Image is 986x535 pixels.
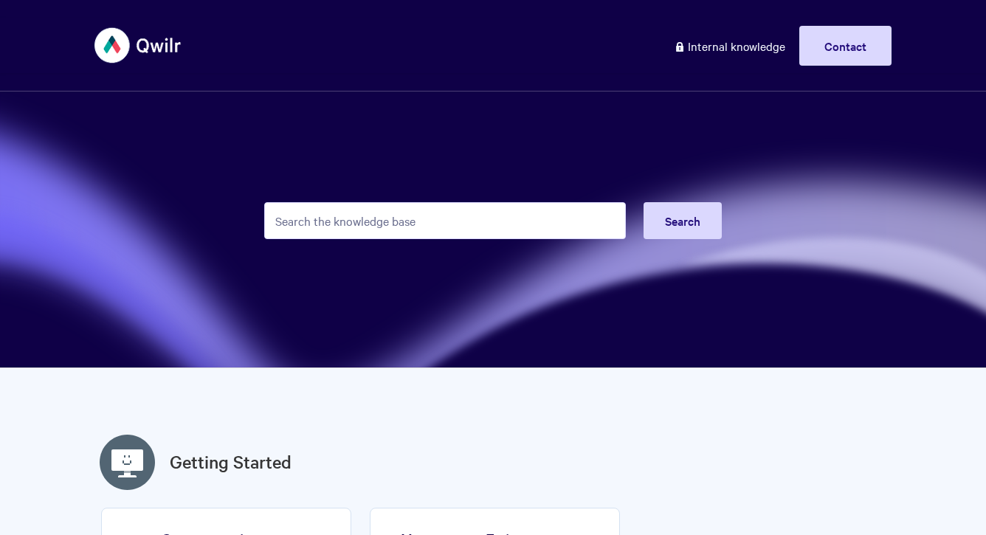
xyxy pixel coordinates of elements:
span: Search [665,213,700,229]
img: Qwilr Help Center [94,18,182,73]
a: Contact [799,26,892,66]
a: Getting Started [170,449,292,475]
input: Search the knowledge base [264,202,626,239]
button: Search [644,202,722,239]
a: Internal knowledge [663,26,796,66]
